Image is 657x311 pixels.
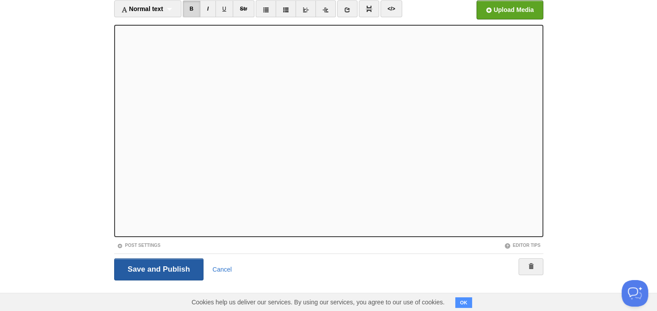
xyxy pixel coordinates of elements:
a: Editor Tips [504,243,541,248]
a: Str [233,0,254,17]
a: Post Settings [117,243,161,248]
a: </> [380,0,402,17]
img: pagebreak-icon.png [366,6,372,12]
span: Cookies help us deliver our services. By using our services, you agree to our use of cookies. [183,293,453,311]
span: Normal text [121,5,163,12]
input: Save and Publish [114,258,204,280]
a: Cancel [212,266,232,273]
iframe: Help Scout Beacon - Open [622,280,648,307]
a: I [200,0,215,17]
button: OK [455,297,473,308]
del: Str [240,6,247,12]
a: B [183,0,201,17]
a: U [215,0,234,17]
